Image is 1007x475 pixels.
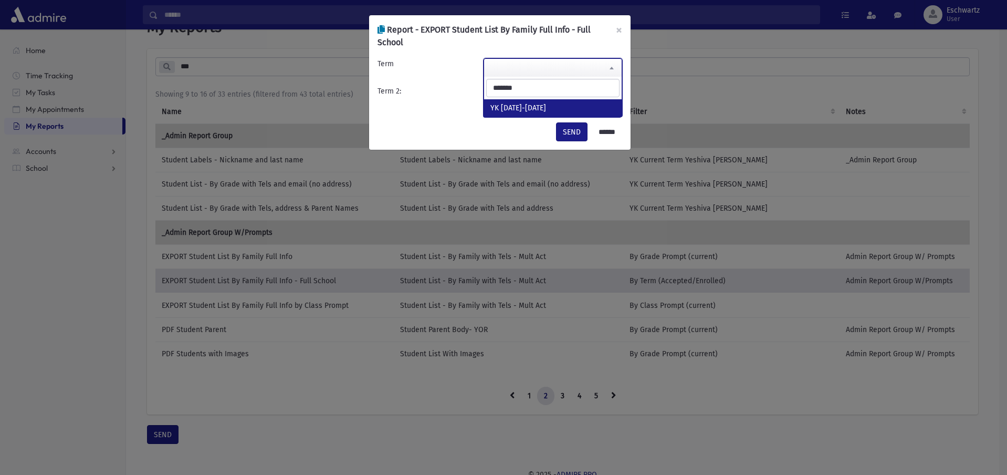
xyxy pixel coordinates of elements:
li: YK [DATE]-[DATE] [484,99,622,117]
label: Term 2: [377,86,401,97]
button: SEND [556,122,588,141]
button: × [607,15,631,45]
label: Term [377,58,394,69]
h6: Report - EXPORT Student List By Family Full Info - Full School [377,24,607,49]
